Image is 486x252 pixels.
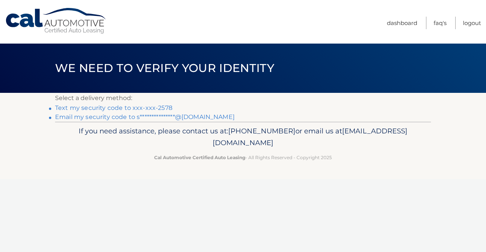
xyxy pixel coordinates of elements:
p: Select a delivery method: [55,93,431,103]
a: Dashboard [387,17,417,29]
span: We need to verify your identity [55,61,274,75]
span: [PHONE_NUMBER] [228,127,295,135]
a: FAQ's [434,17,447,29]
a: Logout [463,17,481,29]
a: Cal Automotive [5,8,107,34]
p: If you need assistance, please contact us at: or email us at [60,125,426,149]
p: - All Rights Reserved - Copyright 2025 [60,153,426,161]
a: Text my security code to xxx-xxx-2578 [55,104,172,111]
strong: Cal Automotive Certified Auto Leasing [154,155,245,160]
